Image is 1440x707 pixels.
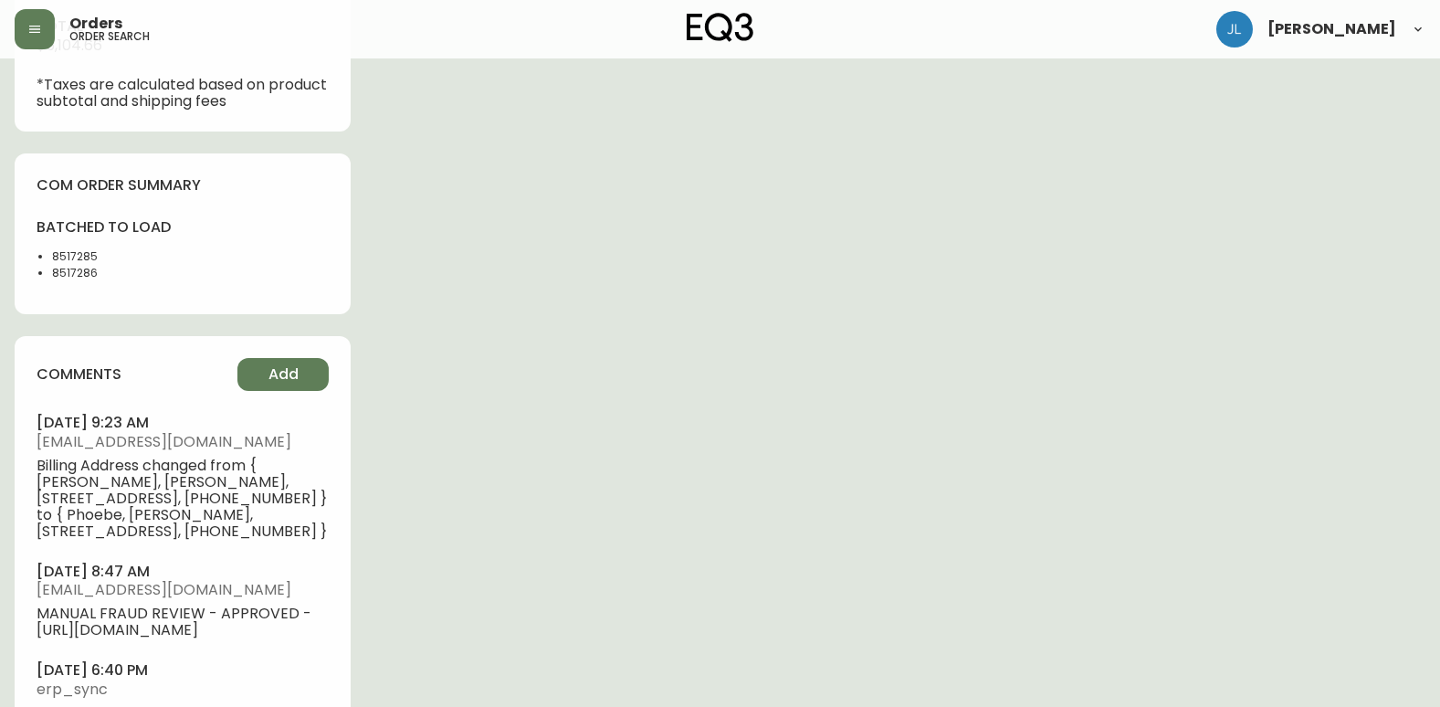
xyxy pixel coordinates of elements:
h4: com order summary [37,175,329,195]
h4: [DATE] 8:47 am [37,562,329,582]
span: erp_sync [37,681,329,698]
img: logo [687,13,754,42]
h4: [DATE] 6:40 pm [37,660,329,681]
h5: order search [69,31,150,42]
span: [EMAIL_ADDRESS][DOMAIN_NAME] [37,434,329,450]
h4: batched to load [37,217,172,237]
span: [EMAIL_ADDRESS][DOMAIN_NAME] [37,582,329,598]
li: 8517285 [52,248,172,265]
span: Add [268,364,299,385]
img: 1c9c23e2a847dab86f8017579b61559c [1216,11,1253,47]
span: Billing Address changed from { [PERSON_NAME], [PERSON_NAME], [STREET_ADDRESS], [PHONE_NUMBER] } t... [37,458,329,540]
li: 8517286 [52,265,172,281]
button: Add [237,358,329,391]
p: *Taxes are calculated based on product subtotal and shipping fees [37,77,329,110]
h4: [DATE] 9:23 am [37,413,329,433]
span: MANUAL FRAUD REVIEW - APPROVED - [URL][DOMAIN_NAME] [37,606,329,638]
span: Orders [69,16,122,31]
h4: comments [37,364,121,385]
span: [PERSON_NAME] [1267,22,1396,37]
